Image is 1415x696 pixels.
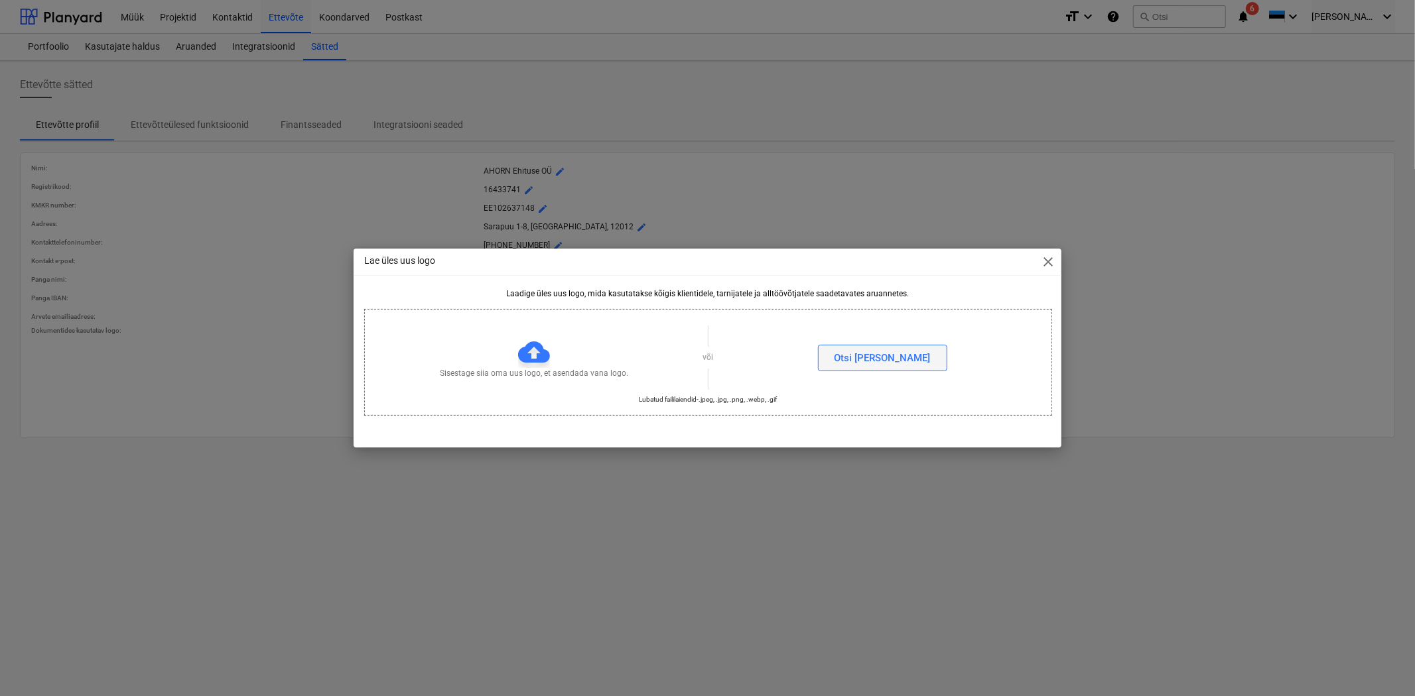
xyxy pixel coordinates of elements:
[640,395,777,404] p: Lubatud faililaiendid - .jpeg, .jpg, .png, .webp, .gif
[1040,254,1056,270] span: close
[364,309,1052,415] div: Sisestage siia oma uus logo, et asendada vana logo.võiOtsi [PERSON_NAME]Lubatud faililaiendid-.jp...
[364,254,435,268] p: Lae üles uus logo
[1349,632,1415,696] iframe: Chat Widget
[440,368,628,379] p: Sisestage siia oma uus logo, et asendada vana logo.
[818,345,947,371] button: Otsi [PERSON_NAME]
[703,352,714,363] p: või
[835,349,931,367] div: Otsi [PERSON_NAME]
[364,289,1051,298] div: Laadige üles uus logo, mida kasutatakse kõigis klientidele, tarnijatele ja alltöövõtjatele saadet...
